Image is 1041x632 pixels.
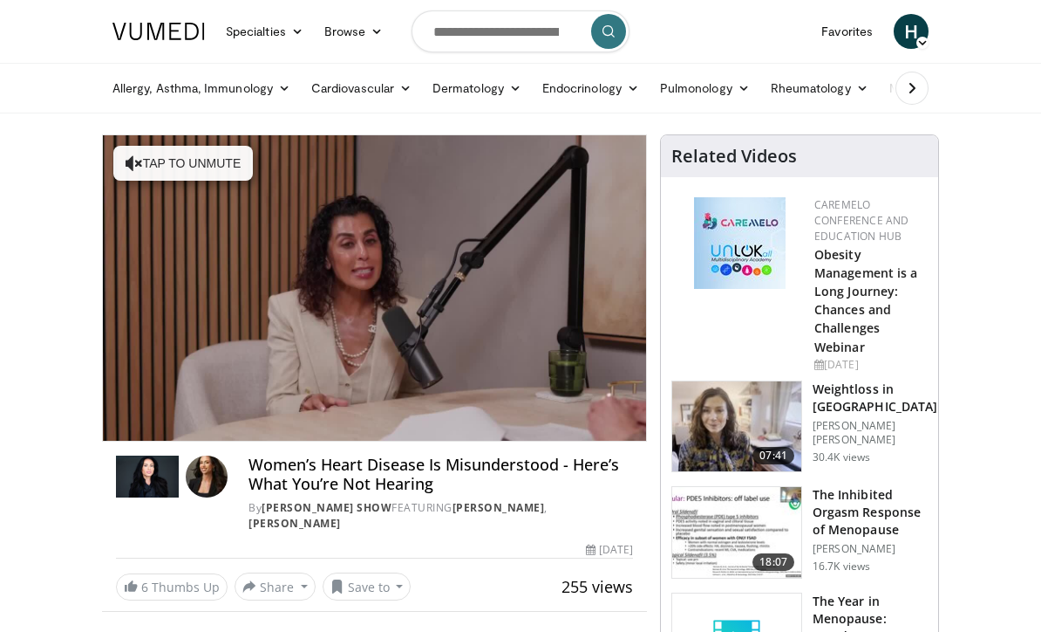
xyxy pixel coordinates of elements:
p: [PERSON_NAME] [PERSON_NAME] [813,419,937,447]
h4: Related Videos [671,146,797,167]
input: Search topics, interventions [412,10,629,52]
h3: The Inhibited Orgasm Response of Menopause [813,486,928,539]
a: Cardiovascular [301,71,422,106]
a: 6 Thumbs Up [116,574,228,601]
a: [PERSON_NAME] Show [262,500,391,515]
span: 07:41 [752,447,794,464]
span: 6 [141,579,148,595]
p: 30.4K views [813,450,870,464]
button: Share [235,573,316,601]
a: Dermatology [422,71,532,106]
p: [PERSON_NAME] [813,542,928,556]
h4: Women’s Heart Disease Is Misunderstood - Here’s What You’re Not Hearing [248,456,633,493]
a: Specialties [215,14,314,49]
a: Rheumatology [760,71,879,106]
div: By FEATURING , [248,500,633,532]
a: 07:41 Weightloss in [GEOGRAPHIC_DATA] [PERSON_NAME] [PERSON_NAME] 30.4K views [671,381,928,473]
a: [PERSON_NAME] [452,500,545,515]
a: Favorites [811,14,883,49]
div: [DATE] [586,542,633,558]
a: Pulmonology [650,71,760,106]
span: 255 views [561,576,633,597]
button: Save to [323,573,412,601]
a: 18:07 The Inhibited Orgasm Response of Menopause [PERSON_NAME] 16.7K views [671,486,928,579]
a: [PERSON_NAME] [248,516,341,531]
img: Dr. Gabrielle Lyon Show [116,456,179,498]
a: H [894,14,929,49]
button: Tap to unmute [113,146,253,181]
a: Endocrinology [532,71,650,106]
img: 283c0f17-5e2d-42ba-a87c-168d447cdba4.150x105_q85_crop-smart_upscale.jpg [672,487,801,578]
a: Allergy, Asthma, Immunology [102,71,301,106]
img: 45df64a9-a6de-482c-8a90-ada250f7980c.png.150x105_q85_autocrop_double_scale_upscale_version-0.2.jpg [694,197,786,289]
a: CaReMeLO Conference and Education Hub [814,197,908,244]
a: Browse [314,14,394,49]
video-js: Video Player [103,135,646,441]
img: Avatar [186,456,228,498]
a: Obesity Management is a Long Journey: Chances and Challenges Webinar [814,246,918,355]
p: 16.7K views [813,560,870,574]
div: [DATE] [814,357,924,373]
img: VuMedi Logo [112,23,205,40]
h3: Weightloss in [GEOGRAPHIC_DATA] [813,381,937,416]
img: 9983fed1-7565-45be-8934-aef1103ce6e2.150x105_q85_crop-smart_upscale.jpg [672,381,801,472]
span: 18:07 [752,553,794,571]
